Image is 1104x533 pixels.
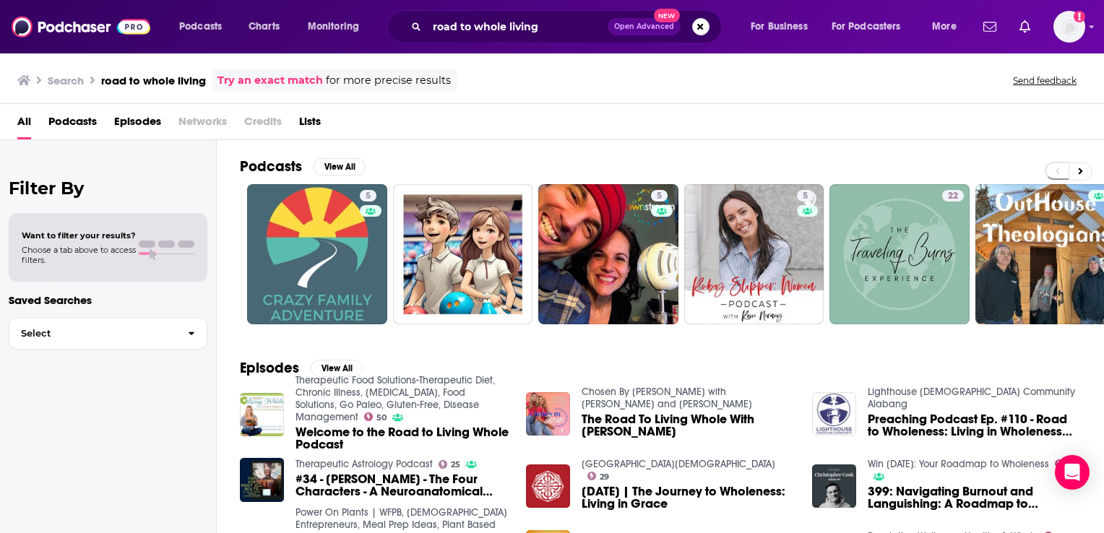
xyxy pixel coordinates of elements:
[868,458,1049,470] a: Win Today: Your Roadmap to Wholeness
[240,359,299,377] h2: Episodes
[12,13,150,40] img: Podchaser - Follow, Share and Rate Podcasts
[526,392,570,436] img: The Road To Living Whole With Marian Mitchell
[360,190,376,201] a: 5
[296,426,509,451] a: Welcome to the Road to Living Whole Podcast
[240,157,302,175] h2: Podcasts
[169,15,241,38] button: open menu
[427,15,608,38] input: Search podcasts, credits, & more...
[803,189,808,204] span: 5
[684,184,824,324] a: 5
[832,17,901,37] span: For Podcasters
[48,110,97,139] a: Podcasts
[179,17,222,37] span: Podcasts
[366,189,371,204] span: 5
[942,190,964,201] a: 22
[48,74,84,87] h3: Search
[822,15,922,38] button: open menu
[311,360,363,377] button: View All
[741,15,826,38] button: open menu
[240,393,284,437] img: Welcome to the Road to Living Whole Podcast
[439,460,461,469] a: 25
[608,18,681,35] button: Open AdvancedNew
[401,10,736,43] div: Search podcasts, credits, & more...
[240,458,284,502] img: #34 - Jill Bolte Taylor - The Four Characters - A Neuroanatomical Road Map - How To Have A Health...
[217,72,323,89] a: Try an exact match
[298,15,378,38] button: open menu
[978,14,1002,39] a: Show notifications dropdown
[932,17,957,37] span: More
[1053,11,1085,43] img: User Profile
[868,485,1081,510] a: 399: Navigating Burnout and Languishing: A Roadmap to Renewed Focus and Purpose by Living a Conse...
[451,461,460,468] span: 25
[22,230,136,240] span: Want to filter your results?
[582,485,795,510] span: [DATE] | The Journey to Wholeness: Living in Grace
[587,472,610,480] a: 29
[582,386,752,410] a: Chosen By Jesus with Kelley Tyan and Taylor Tyan
[22,245,136,265] span: Choose a tab above to access filters.
[582,413,795,438] span: The Road To Living Whole With [PERSON_NAME]
[600,474,609,480] span: 29
[240,157,366,175] a: PodcastsView All
[296,458,433,470] a: Therapeutic Astrology Podcast
[326,72,451,89] span: for more precise results
[1053,11,1085,43] button: Show profile menu
[582,485,795,510] a: 01.29.23 | The Journey to Wholeness: Living in Grace
[296,473,509,498] span: #34 - [PERSON_NAME] - The Four Characters - A Neuroanatomical Road Map - How To Have A Healthy Re...
[654,9,680,22] span: New
[9,317,207,350] button: Select
[657,189,662,204] span: 5
[9,329,176,338] span: Select
[249,17,280,37] span: Charts
[376,415,387,421] span: 50
[948,189,958,204] span: 22
[812,392,856,436] img: Preaching Podcast Ep. #110 - Road to Wholeness: Living in Wholeness Amid Famine & Chaos (Pastor J...
[308,17,359,37] span: Monitoring
[101,74,206,87] h3: road to whole living
[1009,74,1081,87] button: Send feedback
[582,413,795,438] a: The Road To Living Whole With Marian Mitchell
[239,15,288,38] a: Charts
[1055,455,1090,490] div: Open Intercom Messenger
[868,413,1081,438] a: Preaching Podcast Ep. #110 - Road to Wholeness: Living in Wholeness Amid Famine & Chaos (Pastor J...
[614,23,674,30] span: Open Advanced
[1014,14,1036,39] a: Show notifications dropdown
[1053,11,1085,43] span: Logged in as BenLaurro
[812,464,856,508] img: 399: Navigating Burnout and Languishing: A Roadmap to Renewed Focus and Purpose by Living a Conse...
[247,184,387,324] a: 5
[538,184,678,324] a: 5
[868,413,1081,438] span: Preaching Podcast Ep. #110 - Road to Wholeness: Living in Wholeness Amid Famine & Chaos (Pastor [...
[9,293,207,307] p: Saved Searches
[1074,11,1085,22] svg: Add a profile image
[797,190,814,201] a: 5
[240,359,363,377] a: EpisodesView All
[922,15,975,38] button: open menu
[314,158,366,175] button: View All
[868,386,1075,410] a: Lighthouse Christian Community Alabang
[829,184,970,324] a: 22
[582,458,775,470] a: Peachtree Road United Methodist Church
[244,110,282,139] span: Credits
[9,178,207,199] h2: Filter By
[526,464,570,508] img: 01.29.23 | The Journey to Wholeness: Living in Grace
[651,190,668,201] a: 5
[178,110,227,139] span: Networks
[299,110,321,139] a: Lists
[17,110,31,139] a: All
[296,473,509,498] a: #34 - Jill Bolte Taylor - The Four Characters - A Neuroanatomical Road Map - How To Have A Health...
[364,412,387,421] a: 50
[114,110,161,139] a: Episodes
[296,374,495,423] a: Therapeutic Food Solutions-Therapeutic Diet, Chronic Illness, Autoimmune, Food Solutions, Go Pale...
